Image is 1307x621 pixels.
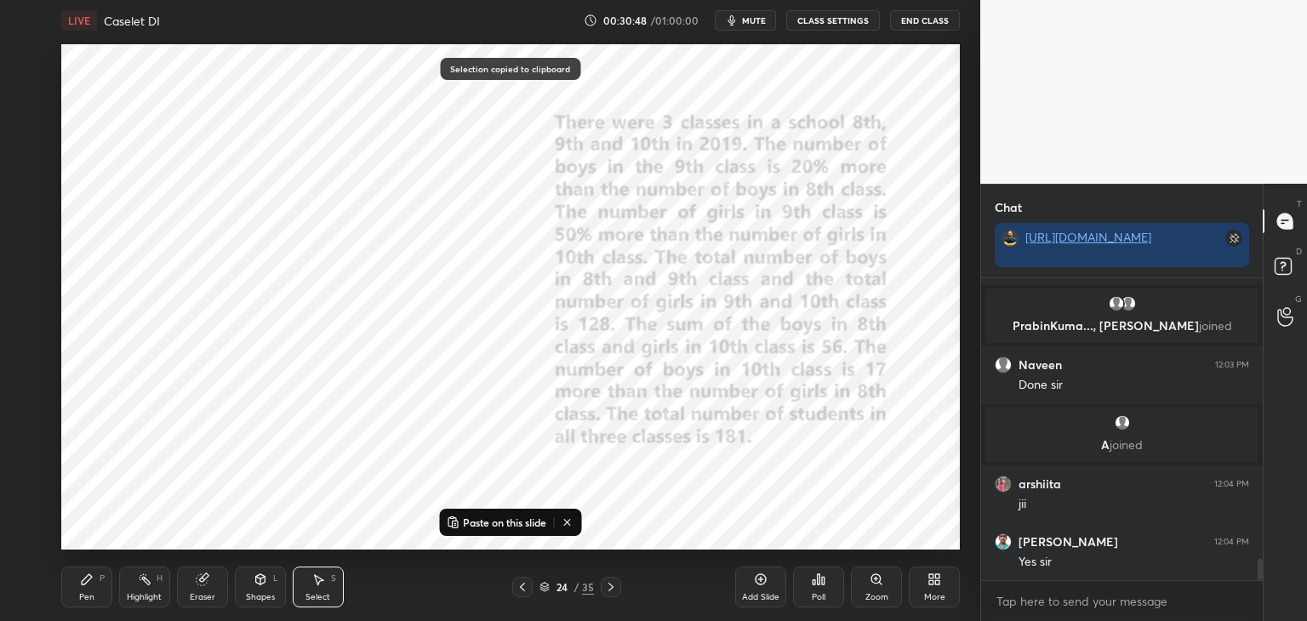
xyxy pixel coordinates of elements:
[996,319,1248,333] p: PrabinKuma..., [PERSON_NAME]
[331,574,336,583] div: S
[442,512,550,533] button: Paste on this slide
[127,593,162,601] div: Highlight
[246,593,275,601] div: Shapes
[865,593,888,601] div: Zoom
[1114,414,1131,431] img: default.png
[1214,537,1249,547] div: 12:04 PM
[1214,479,1249,489] div: 12:04 PM
[463,516,546,529] p: Paste on this slide
[996,438,1248,452] p: A
[981,185,1036,230] p: Chat
[1296,245,1302,258] p: D
[104,13,160,29] h4: Caselet DI
[995,356,1012,373] img: default.png
[1199,317,1232,333] span: joined
[890,10,960,31] button: End Class
[157,574,163,583] div: H
[981,278,1263,581] div: grid
[995,533,1012,550] img: db3686e604984d908e748a406f5c1574.jpg
[190,593,215,601] div: Eraser
[1019,357,1062,373] h6: Naveen
[924,593,945,601] div: More
[1108,295,1125,312] img: default.png
[786,10,880,31] button: CLASS SETTINGS
[1019,377,1249,394] div: Done sir
[1120,295,1137,312] img: default.png
[79,593,94,601] div: Pen
[1297,197,1302,210] p: T
[582,579,594,595] div: 35
[100,574,105,583] div: P
[553,582,570,592] div: 24
[995,476,1012,493] img: f5c7fef8f802425f9039225424f007ca.png
[273,574,278,583] div: L
[1215,360,1249,370] div: 12:03 PM
[574,582,579,592] div: /
[1019,476,1061,492] h6: arshiita
[1295,293,1302,305] p: G
[1110,436,1143,453] span: joined
[1019,534,1118,550] h6: [PERSON_NAME]
[305,593,330,601] div: Select
[1019,496,1249,513] div: jii
[61,10,97,31] div: LIVE
[742,593,779,601] div: Add Slide
[742,14,766,26] span: mute
[1025,229,1151,245] a: [URL][DOMAIN_NAME]
[450,65,570,73] p: Selection copied to clipboard
[812,593,825,601] div: Poll
[715,10,776,31] button: mute
[1019,554,1249,571] div: Yes sir
[1002,230,1019,247] img: d84243986e354267bcc07dcb7018cb26.file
